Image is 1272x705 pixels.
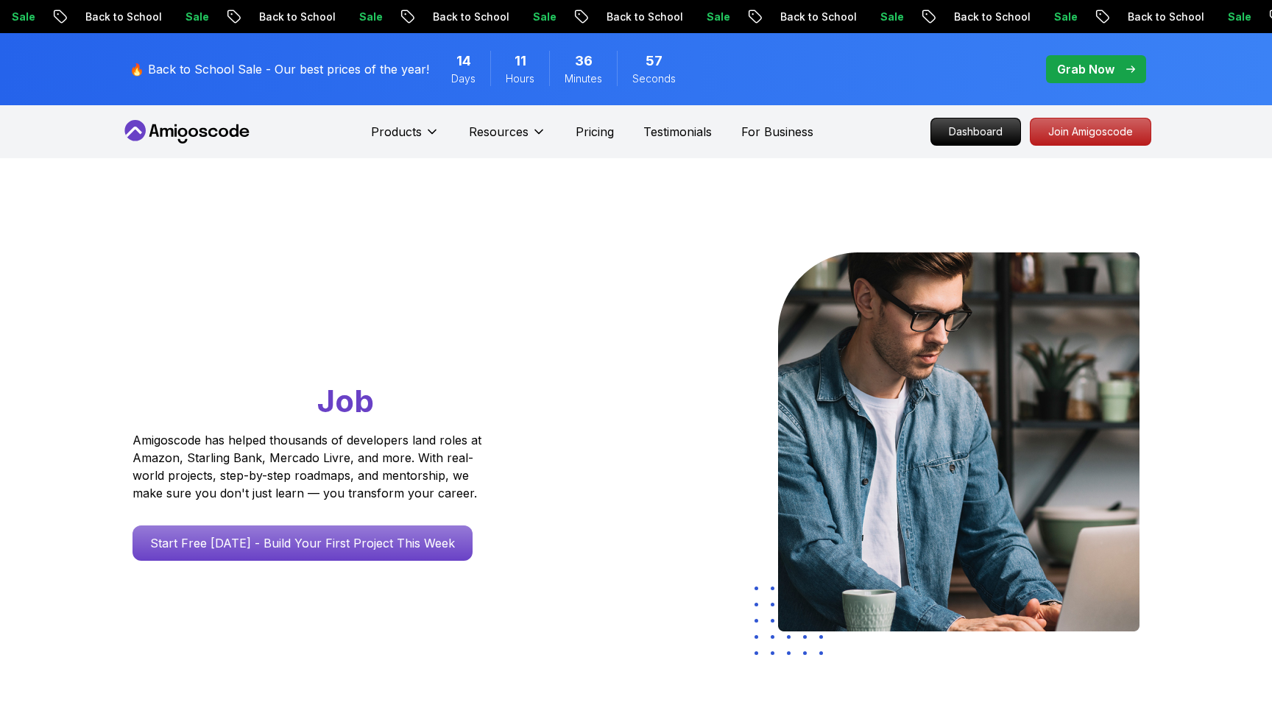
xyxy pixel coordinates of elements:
p: Back to School [939,10,1039,24]
p: Sale [171,10,218,24]
a: Start Free [DATE] - Build Your First Project This Week [132,525,473,561]
p: Grab Now [1057,60,1114,78]
span: Minutes [565,71,602,86]
p: Sale [692,10,739,24]
p: Sale [1039,10,1086,24]
span: 11 Hours [515,51,526,71]
span: Seconds [632,71,676,86]
span: Hours [506,71,534,86]
p: Back to School [71,10,171,24]
p: Back to School [244,10,344,24]
span: Days [451,71,476,86]
p: Amigoscode has helped thousands of developers land roles at Amazon, Starling Bank, Mercado Livre,... [132,431,486,502]
p: Back to School [766,10,866,24]
p: Join Amigoscode [1031,118,1151,145]
p: 🔥 Back to School Sale - Our best prices of the year! [130,60,429,78]
p: Products [371,123,422,141]
p: Sale [344,10,392,24]
button: Products [371,123,439,152]
p: Back to School [1113,10,1213,24]
h1: Go From Learning to Hired: Master Java, Spring Boot & Cloud Skills That Get You the [132,252,538,422]
p: Sale [1213,10,1260,24]
button: Resources [469,123,546,152]
a: For Business [741,123,813,141]
a: Testimonials [643,123,712,141]
p: Back to School [592,10,692,24]
a: Join Amigoscode [1030,118,1151,146]
p: Dashboard [931,118,1020,145]
img: hero [778,252,1139,631]
p: Resources [469,123,529,141]
span: 36 Minutes [575,51,593,71]
a: Dashboard [930,118,1021,146]
a: Pricing [576,123,614,141]
p: Sale [518,10,565,24]
p: Back to School [418,10,518,24]
span: 57 Seconds [646,51,662,71]
span: Job [317,382,374,419]
p: Sale [866,10,913,24]
span: 14 Days [456,51,471,71]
